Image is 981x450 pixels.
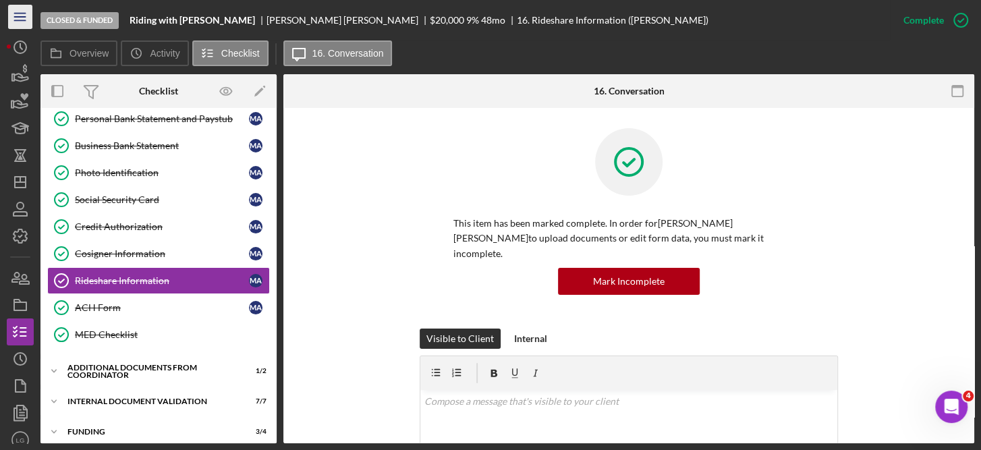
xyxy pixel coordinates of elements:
a: Rideshare InformationMA [47,267,270,294]
div: 16. Rideshare Information ([PERSON_NAME]) [517,15,708,26]
div: M A [249,139,262,152]
div: M A [249,247,262,260]
a: Business Bank StatementMA [47,132,270,159]
button: Overview [40,40,117,66]
span: $20,000 [430,14,464,26]
div: 9 % [466,15,479,26]
div: M A [249,193,262,206]
iframe: Intercom live chat [935,391,968,423]
div: Business Bank Statement [75,140,249,151]
div: Mark Incomplete [593,268,665,295]
div: Complete [903,7,944,34]
div: Rideshare Information [75,275,249,286]
button: 16. Conversation [283,40,393,66]
a: MED Checklist [47,321,270,348]
div: M A [249,112,262,125]
a: Cosigner InformationMA [47,240,270,267]
div: Photo Identification [75,167,249,178]
p: This item has been marked complete. In order for [PERSON_NAME] [PERSON_NAME] to upload documents ... [453,216,804,261]
div: Credit Authorization [75,221,249,232]
div: 16. Conversation [593,86,664,96]
div: Internal Document Validation [67,397,233,405]
div: 48 mo [481,15,505,26]
div: [PERSON_NAME] [PERSON_NAME] [267,15,430,26]
a: Personal Bank Statement and PaystubMA [47,105,270,132]
div: Internal [514,329,547,349]
div: Cosigner Information [75,248,249,259]
div: M A [249,301,262,314]
div: M A [249,274,262,287]
span: 4 [963,391,974,401]
a: Social Security CardMA [47,186,270,213]
div: Visible to Client [426,329,494,349]
div: M A [249,220,262,233]
button: Visible to Client [420,329,501,349]
button: Complete [890,7,974,34]
div: Closed & Funded [40,12,119,29]
div: 7 / 7 [242,397,267,405]
text: LG [16,437,25,444]
button: Activity [121,40,188,66]
label: Checklist [221,48,260,59]
div: Social Security Card [75,194,249,205]
a: Photo IdentificationMA [47,159,270,186]
div: Checklist [139,86,178,96]
div: Personal Bank Statement and Paystub [75,113,249,124]
b: Riding with [PERSON_NAME] [130,15,255,26]
div: 1 / 2 [242,367,267,375]
label: Activity [150,48,179,59]
label: 16. Conversation [312,48,384,59]
div: Additional Documents from Coordinator [67,364,233,379]
div: 3 / 4 [242,428,267,436]
div: Funding [67,428,233,436]
a: Credit AuthorizationMA [47,213,270,240]
div: M A [249,166,262,179]
div: MED Checklist [75,329,269,340]
div: ACH Form [75,302,249,313]
label: Overview [69,48,109,59]
button: Checklist [192,40,269,66]
button: Mark Incomplete [558,268,700,295]
a: ACH FormMA [47,294,270,321]
button: Internal [507,329,554,349]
